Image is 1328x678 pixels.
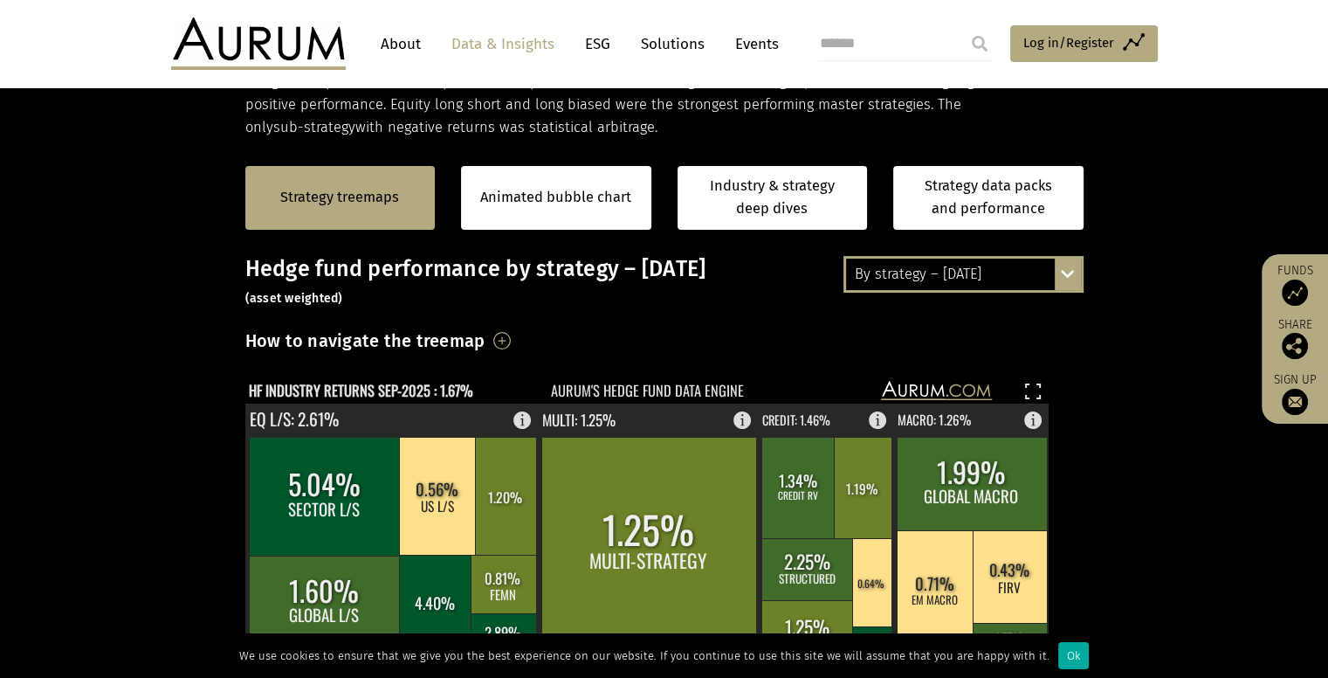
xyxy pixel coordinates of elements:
[726,28,779,60] a: Events
[1270,263,1319,306] a: Funds
[678,166,868,230] a: Industry & strategy deep dives
[1058,642,1089,669] div: Ok
[1010,25,1158,62] a: Log in/Register
[576,28,619,60] a: ESG
[1282,333,1308,359] img: Share this post
[245,326,485,356] h3: How to navigate the treemap
[273,119,355,135] span: sub-strategy
[245,291,343,306] small: (asset weighted)
[874,73,967,90] span: sub-strategies
[245,71,1084,140] p: Hedge fund performance was positive in September. All master hedge fund strategies, and most gene...
[171,17,346,70] img: Aurum
[280,186,399,209] a: Strategy treemaps
[632,28,713,60] a: Solutions
[372,28,430,60] a: About
[846,259,1081,290] div: By strategy – [DATE]
[443,28,563,60] a: Data & Insights
[962,26,997,61] input: Submit
[1282,389,1308,415] img: Sign up to our newsletter
[480,186,631,209] a: Animated bubble chart
[245,256,1084,308] h3: Hedge fund performance by strategy – [DATE]
[893,166,1084,230] a: Strategy data packs and performance
[1270,372,1319,415] a: Sign up
[1023,32,1114,53] span: Log in/Register
[1282,280,1308,306] img: Access Funds
[1270,319,1319,359] div: Share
